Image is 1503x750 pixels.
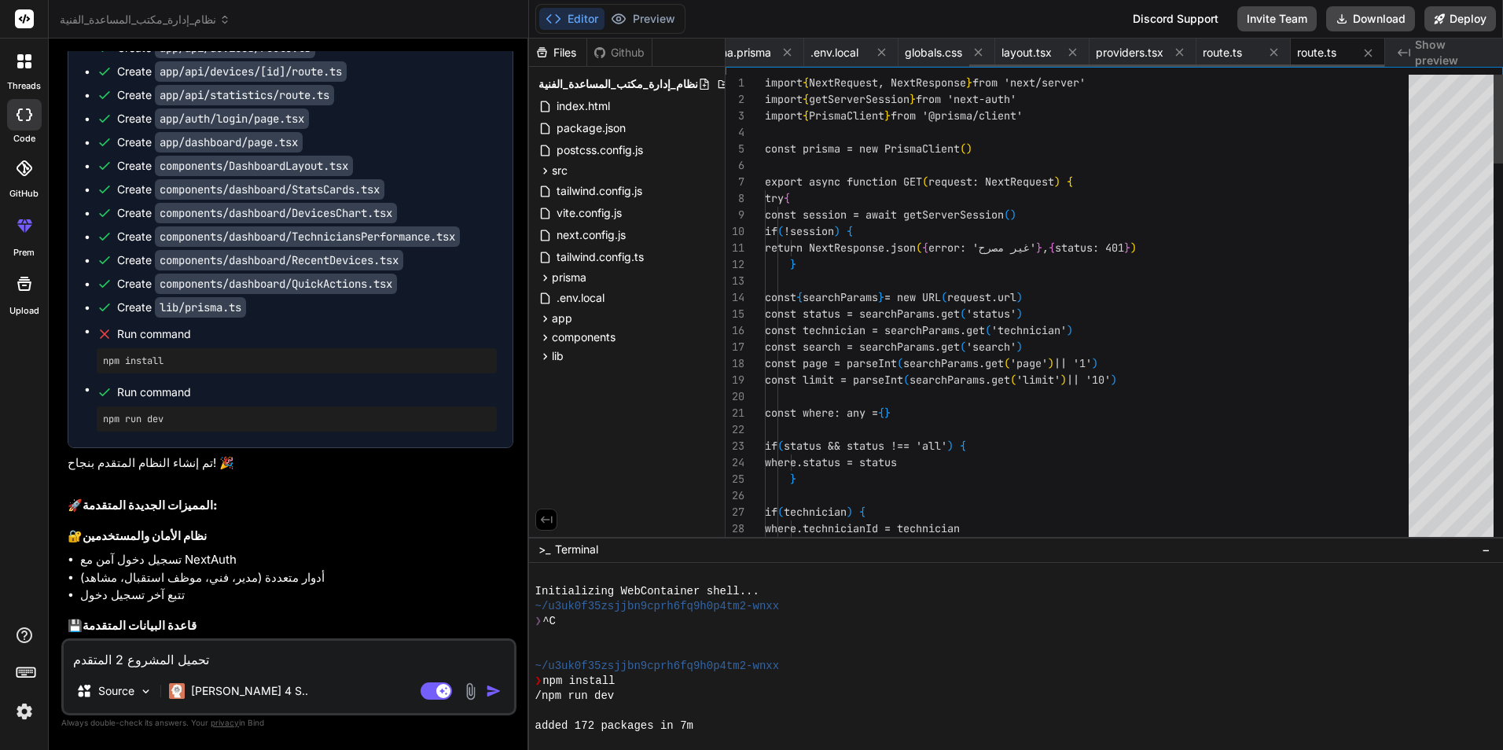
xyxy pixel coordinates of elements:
span: const status = searchParams.get [765,307,960,321]
pre: npm install [103,355,491,367]
button: Download [1326,6,1415,31]
span: postcss.config.js [555,141,645,160]
div: Create [117,111,309,127]
span: ( [960,142,966,156]
div: 11 [726,240,744,256]
span: ( [777,439,784,453]
p: Always double-check its answers. Your in Bind [61,715,516,730]
span: ( [922,175,928,189]
span: − [1482,542,1490,557]
span: ( [903,373,910,387]
span: || '1' [1054,356,1092,370]
span: نظام_إدارة_مكتب_المساعدة_الفنية [538,76,698,92]
h3: 🔐 [68,528,513,546]
div: 7 [726,174,744,190]
code: app/api/statistics/route.ts [155,85,334,105]
span: { [803,92,809,106]
div: 26 [726,487,744,504]
span: 'search' [966,340,1016,354]
span: route.ts [1297,45,1336,61]
div: Create [117,64,347,79]
span: Initializing WebContainer shell... [535,584,759,599]
div: Create [117,87,334,103]
div: 24 [726,454,744,471]
span: request: NextRequest [928,175,1054,189]
span: src [552,163,568,178]
span: 'status' [966,307,1016,321]
span: { [922,241,928,255]
span: technician [784,505,847,519]
span: , [1042,241,1049,255]
span: ( [941,290,947,304]
span: 'technician' [991,323,1067,337]
span: status: 401 [1055,241,1124,255]
p: تم إنشاء النظام المتقدم بنجاح! 🎉 [68,454,513,472]
code: app/dashboard/page.tsx [155,132,303,153]
span: const where: any = [765,406,878,420]
span: ) [966,142,972,156]
span: import [765,92,803,106]
span: if [765,505,777,519]
div: 17 [726,339,744,355]
span: } [878,290,884,304]
span: const limit = parseInt [765,373,903,387]
span: from 'next-auth' [916,92,1016,106]
code: components/DashboardLayout.tsx [155,156,353,176]
div: 25 [726,471,744,487]
span: نظام_إدارة_مكتب_المساعدة_الفنية [60,12,230,28]
span: schema.prisma [693,45,771,61]
span: ) [1111,373,1117,387]
img: Pick Models [139,685,153,698]
div: 16 [726,322,744,339]
span: ) [1092,356,1098,370]
span: next.config.js [555,226,627,244]
span: ) [1130,241,1137,255]
button: Editor [539,8,605,30]
div: Create [117,134,303,150]
span: lib [552,348,564,364]
span: ) [1054,175,1060,189]
div: Create [117,182,384,197]
span: ( [960,307,966,321]
span: const prisma = new PrismaClient [765,142,960,156]
span: { [847,224,853,238]
div: 22 [726,421,744,438]
span: request.url [947,290,1016,304]
span: getServerSession [809,92,910,106]
span: !session [784,224,834,238]
code: components/dashboard/RecentDevices.tsx [155,250,403,270]
div: Create [117,276,397,292]
strong: قاعدة البيانات المتقدمة [83,618,197,633]
div: 18 [726,355,744,372]
span: } [884,406,891,420]
div: 13 [726,273,744,289]
div: 5 [726,141,744,157]
div: Files [529,45,586,61]
button: Invite Team [1237,6,1317,31]
span: || '10' [1067,373,1111,387]
span: ( [1004,208,1010,222]
span: ( [985,323,991,337]
div: Create [117,300,246,315]
div: 2 [726,91,744,108]
pre: npm run dev [103,413,491,425]
div: Github [587,45,652,61]
div: 8 [726,190,744,207]
span: { [1049,241,1055,255]
span: error: 'غير مصرح' [928,241,1036,255]
code: app/auth/login/page.tsx [155,108,309,129]
span: import [765,108,803,123]
span: ) [1016,340,1023,354]
img: settings [11,698,38,725]
div: Create [117,158,353,174]
span: added 172 packages in 7m [535,719,693,733]
span: ) [947,439,954,453]
span: ) [1067,323,1073,337]
span: { [1067,175,1073,189]
span: { [784,191,790,205]
span: 'limit' [1016,373,1060,387]
span: } [1124,241,1130,255]
h2: 🚀 [68,497,513,515]
span: ❯ [535,614,543,629]
span: } [966,75,972,90]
